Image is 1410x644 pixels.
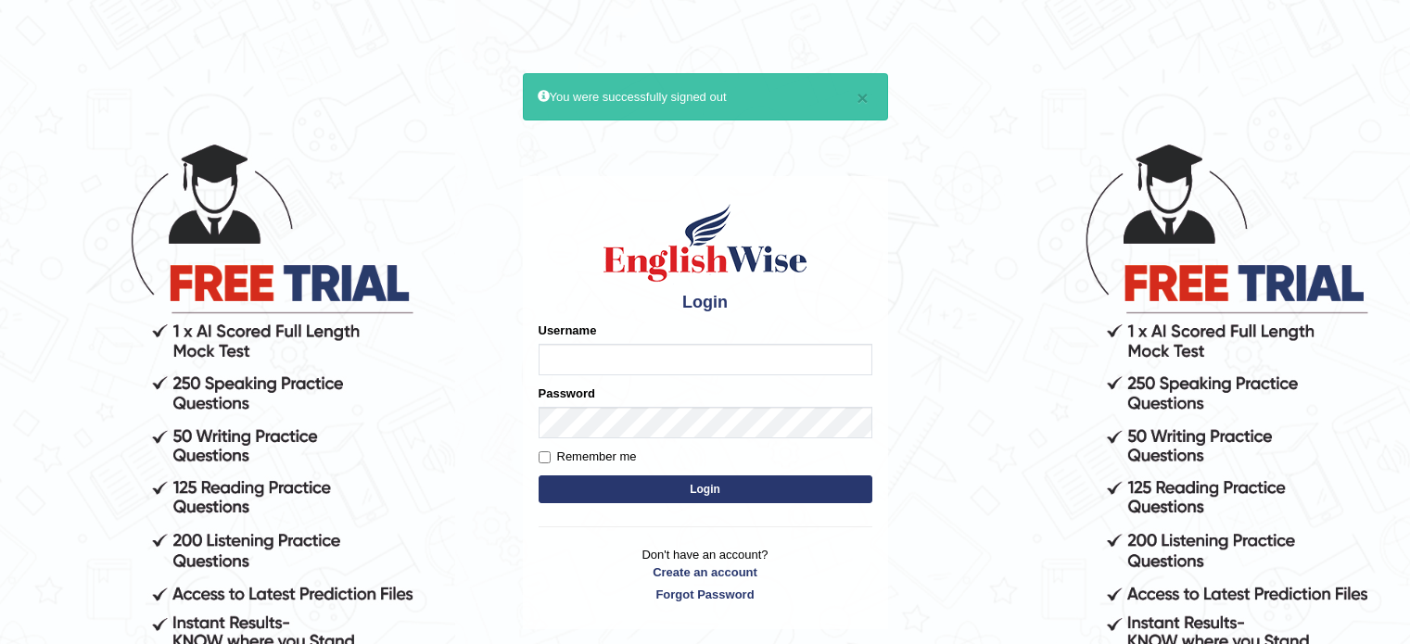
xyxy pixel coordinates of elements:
a: Forgot Password [539,586,872,603]
img: Logo of English Wise sign in for intelligent practice with AI [600,201,811,284]
p: Don't have an account? [539,546,872,603]
a: Create an account [539,563,872,581]
label: Password [539,385,595,402]
button: Login [539,475,872,503]
label: Username [539,322,597,339]
div: You were successfully signed out [523,73,888,120]
button: × [857,88,868,107]
input: Remember me [539,451,551,463]
label: Remember me [539,448,637,466]
h4: Login [539,294,872,312]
